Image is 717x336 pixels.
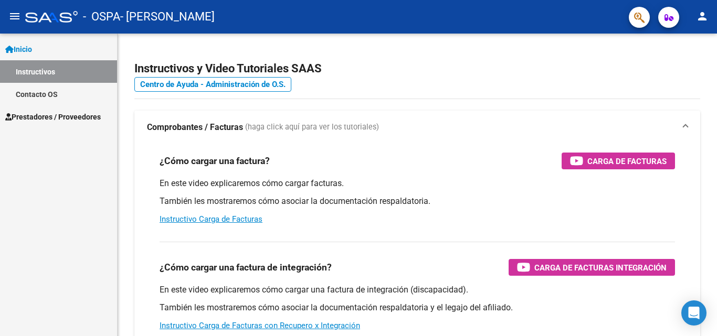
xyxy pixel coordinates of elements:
[83,5,120,28] span: - OSPA
[160,284,675,296] p: En este video explicaremos cómo cargar una factura de integración (discapacidad).
[120,5,215,28] span: - [PERSON_NAME]
[160,178,675,189] p: En este video explicaremos cómo cargar facturas.
[587,155,667,168] span: Carga de Facturas
[5,111,101,123] span: Prestadores / Proveedores
[160,196,675,207] p: También les mostraremos cómo asociar la documentación respaldatoria.
[534,261,667,274] span: Carga de Facturas Integración
[134,77,291,92] a: Centro de Ayuda - Administración de O.S.
[134,59,700,79] h2: Instructivos y Video Tutoriales SAAS
[5,44,32,55] span: Inicio
[134,111,700,144] mat-expansion-panel-header: Comprobantes / Facturas (haga click aquí para ver los tutoriales)
[509,259,675,276] button: Carga de Facturas Integración
[245,122,379,133] span: (haga click aquí para ver los tutoriales)
[147,122,243,133] strong: Comprobantes / Facturas
[160,302,675,313] p: También les mostraremos cómo asociar la documentación respaldatoria y el legajo del afiliado.
[160,154,270,168] h3: ¿Cómo cargar una factura?
[160,321,360,330] a: Instructivo Carga de Facturas con Recupero x Integración
[696,10,709,23] mat-icon: person
[681,300,707,326] div: Open Intercom Messenger
[160,214,262,224] a: Instructivo Carga de Facturas
[8,10,21,23] mat-icon: menu
[160,260,332,275] h3: ¿Cómo cargar una factura de integración?
[562,153,675,169] button: Carga de Facturas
